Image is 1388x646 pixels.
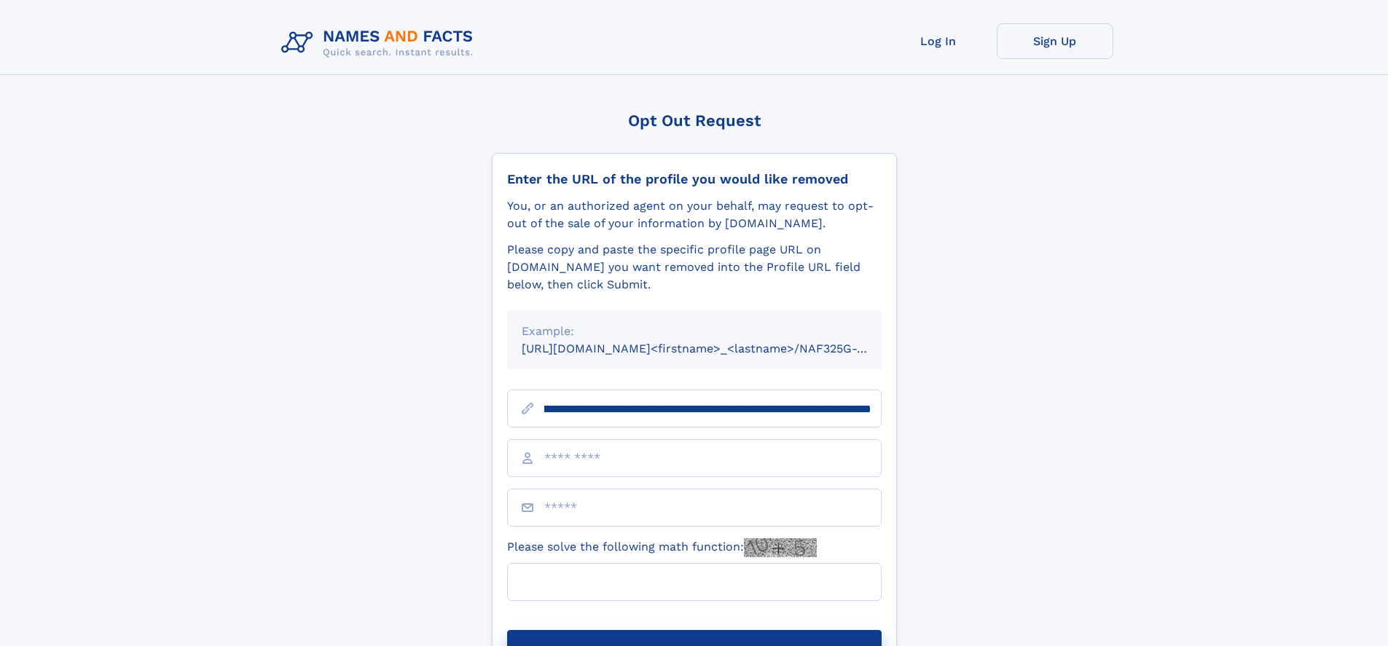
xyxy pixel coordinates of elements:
[492,111,897,130] div: Opt Out Request
[522,323,867,340] div: Example:
[880,23,997,59] a: Log In
[507,171,882,187] div: Enter the URL of the profile you would like removed
[275,23,485,63] img: Logo Names and Facts
[507,538,817,557] label: Please solve the following math function:
[507,241,882,294] div: Please copy and paste the specific profile page URL on [DOMAIN_NAME] you want removed into the Pr...
[997,23,1113,59] a: Sign Up
[507,197,882,232] div: You, or an authorized agent on your behalf, may request to opt-out of the sale of your informatio...
[522,342,909,355] small: [URL][DOMAIN_NAME]<firstname>_<lastname>/NAF325G-xxxxxxxx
